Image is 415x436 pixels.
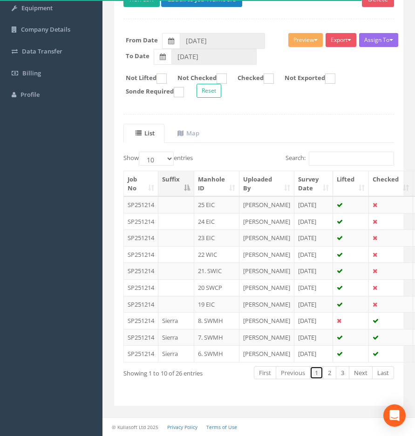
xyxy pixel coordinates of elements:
[158,345,194,362] td: Sierra
[22,47,62,55] span: Data Transfer
[326,33,356,47] button: Export
[323,366,336,380] a: 2
[294,246,333,263] td: [DATE]
[294,171,333,196] th: Survey Date: activate to sort column ascending
[239,312,294,329] td: [PERSON_NAME]
[206,424,237,430] a: Terms of Use
[239,345,294,362] td: [PERSON_NAME]
[124,312,158,329] td: SP251214
[275,74,335,84] label: Not Exported
[276,366,310,380] a: Previous
[239,213,294,230] td: [PERSON_NAME]
[194,262,239,279] td: 21. SWIC
[136,129,155,137] uib-tab-heading: List
[239,246,294,263] td: [PERSON_NAME]
[239,229,294,246] td: [PERSON_NAME]
[239,196,294,213] td: [PERSON_NAME]
[294,345,333,362] td: [DATE]
[126,36,158,45] label: From Date
[124,279,158,296] td: SP251214
[124,246,158,263] td: SP251214
[171,49,257,65] input: To Date
[294,213,333,230] td: [DATE]
[197,84,221,98] button: Reset
[294,312,333,329] td: [DATE]
[180,33,265,49] input: From Date
[20,90,40,99] span: Profile
[165,124,209,143] a: Map
[124,296,158,313] td: SP251214
[194,312,239,329] td: 8. SWMH
[194,345,239,362] td: 6. SWMH
[333,171,369,196] th: Lifted: activate to sort column ascending
[158,171,194,196] th: Suffix: activate to sort column descending
[294,279,333,296] td: [DATE]
[123,124,164,143] a: List
[288,33,323,47] button: Preview
[310,366,323,380] a: 1
[116,74,167,84] label: Not Lifted
[239,171,294,196] th: Uploaded By: activate to sort column ascending
[383,404,406,427] div: Open Intercom Messenger
[22,69,41,77] span: Billing
[168,74,227,84] label: Not Checked
[177,129,199,137] uib-tab-heading: Map
[124,329,158,346] td: SP251214
[294,196,333,213] td: [DATE]
[239,296,294,313] td: [PERSON_NAME]
[194,279,239,296] td: 20 SWCP
[124,345,158,362] td: SP251214
[21,25,70,34] span: Company Details
[124,213,158,230] td: SP251214
[239,329,294,346] td: [PERSON_NAME]
[158,312,194,329] td: Sierra
[116,87,184,97] label: Sonde Required
[167,424,197,430] a: Privacy Policy
[194,213,239,230] td: 24 EIC
[21,4,53,12] span: Equipment
[158,329,194,346] td: Sierra
[254,366,276,380] a: First
[294,296,333,313] td: [DATE]
[349,366,373,380] a: Next
[309,152,394,166] input: Search:
[359,33,398,47] button: Assign To
[286,152,394,166] label: Search:
[194,196,239,213] td: 25 EIC
[126,52,150,60] label: To Date
[123,152,193,166] label: Show entries
[369,171,413,196] th: Checked: activate to sort column ascending
[239,279,294,296] td: [PERSON_NAME]
[112,424,158,430] small: © Kullasoft Ltd 2025
[294,329,333,346] td: [DATE]
[124,171,158,196] th: Job No: activate to sort column ascending
[194,171,239,196] th: Manhole ID: activate to sort column ascending
[124,196,158,213] td: SP251214
[194,246,239,263] td: 22 WIC
[124,229,158,246] td: SP251214
[372,366,394,380] a: Last
[294,262,333,279] td: [DATE]
[239,262,294,279] td: [PERSON_NAME]
[228,74,274,84] label: Checked
[194,229,239,246] td: 23 EIC
[124,262,158,279] td: SP251214
[123,365,228,378] div: Showing 1 to 10 of 26 entries
[194,329,239,346] td: 7. SWMH
[194,296,239,313] td: 19 EIC
[336,366,349,380] a: 3
[139,152,174,166] select: Showentries
[294,229,333,246] td: [DATE]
